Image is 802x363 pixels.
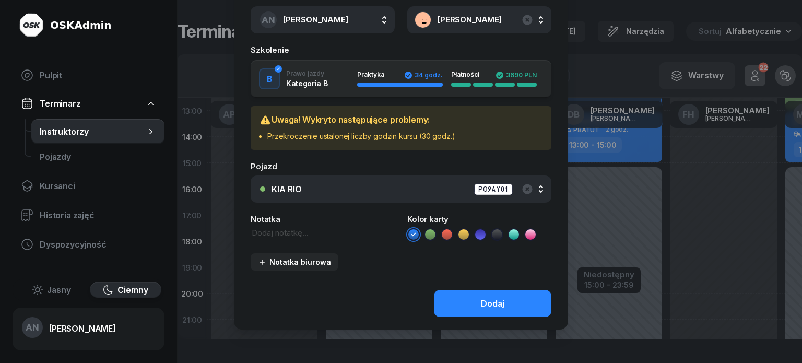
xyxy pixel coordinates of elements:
[251,253,338,271] button: Notatka biurowa
[251,60,551,98] button: BPrawo jazdyKategoria BPraktyka34 godz.Płatności3690 PLN
[357,71,384,78] span: Praktyka
[26,323,39,332] span: AN
[31,144,164,169] a: Pojazdy
[117,285,148,295] span: Ciemny
[40,127,146,137] span: Instruktorzy
[13,173,164,198] a: Kursanci
[496,71,537,79] div: 3690 PLN
[13,232,164,257] a: Dyspozycyjność
[438,15,544,25] span: [PERSON_NAME]
[40,152,156,162] span: Pojazdy
[50,18,111,32] div: OSKAdmin
[272,184,302,194] div: KIA RIO
[262,16,275,25] span: AN
[251,175,551,203] button: KIA RIOPO9AY01
[251,6,395,33] button: AN[PERSON_NAME]
[19,13,44,38] img: logo-light@2x.png
[434,290,551,317] button: Dodaj
[31,119,164,144] a: Instruktorzy
[481,299,504,309] div: Dodaj
[451,71,486,79] div: Płatności
[13,63,164,88] a: Pulpit
[13,203,164,228] a: Historia zajęć
[40,99,81,109] span: Terminarz
[283,15,348,25] span: [PERSON_NAME]
[40,240,156,250] span: Dyspozycyjność
[40,210,156,220] span: Historia zajęć
[259,114,455,127] h3: Uwaga! Wykryto następujące problemy:
[267,131,455,142] li: Przekroczenie ustalonej liczby godzin kursu (30 godz.)
[40,71,156,80] span: Pulpit
[47,285,71,295] span: Jasny
[40,181,156,191] span: Kursanci
[404,71,443,79] div: 34 godz.
[474,183,513,195] div: PO9AY01
[90,282,162,298] button: Ciemny
[16,282,88,298] button: Jasny
[49,324,116,333] div: [PERSON_NAME]
[13,92,164,115] a: Terminarz
[258,257,331,266] div: Notatka biurowa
